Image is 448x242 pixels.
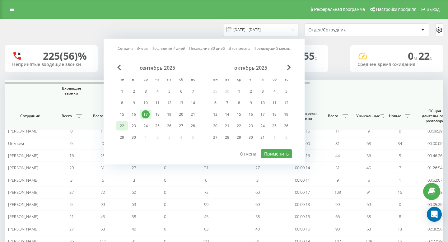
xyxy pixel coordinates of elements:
[246,75,255,85] abbr: четверг
[132,202,136,207] span: 69
[223,110,231,119] div: 14
[102,88,307,93] span: Исходящие звонки
[118,122,126,130] div: 22
[118,45,133,51] a: Сегодня
[116,121,128,131] div: пн 22 сент. 2025 г.
[163,87,175,96] div: пт 5 сент. 2025 г.
[8,128,38,134] span: [PERSON_NAME]
[366,226,371,232] span: 63
[314,7,365,12] span: Реферальная программа
[283,186,322,198] td: 00:00:17
[165,110,173,119] div: 19
[335,202,340,207] span: 99
[398,226,402,232] span: 13
[245,133,257,142] div: чт 30 окт. 2025 г.
[165,99,173,107] div: 12
[366,214,371,219] span: 58
[368,128,370,134] span: 9
[233,98,245,108] div: ср 8 окт. 2025 г.
[187,121,199,131] div: вс 28 сент. 2025 г.
[59,114,74,119] span: Всего
[270,75,279,85] abbr: суббота
[152,121,163,131] div: чт 25 сент. 2025 г.
[141,75,150,85] abbr: среда
[387,114,403,119] span: Новые
[163,110,175,119] div: пт 19 сент. 2025 г.
[398,141,402,146] span: 34
[268,110,280,119] div: сб 18 окт. 2025 г.
[270,122,278,130] div: 25
[282,122,290,130] div: 26
[268,87,280,96] div: сб 4 окт. 2025 г.
[142,87,150,95] div: 3
[189,87,197,95] div: 7
[282,75,291,85] abbr: воскресенье
[164,177,166,183] span: 0
[132,189,136,195] span: 60
[335,226,340,232] span: 90
[164,189,166,195] span: 0
[118,99,126,107] div: 8
[100,202,105,207] span: 99
[247,87,255,95] div: 2
[408,49,418,63] span: 0
[366,165,371,170] span: 45
[187,110,199,119] div: вс 21 сент. 2025 г.
[399,153,401,158] span: 5
[259,87,267,95] div: 3
[8,226,38,232] span: [PERSON_NAME]
[257,98,268,108] div: пт 10 окт. 2025 г.
[152,110,163,119] div: чт 18 сент. 2025 г.
[366,189,371,195] span: 91
[247,133,255,142] div: 30
[128,110,140,119] div: вт 16 сент. 2025 г.
[398,189,402,195] span: 16
[164,202,166,207] span: 0
[366,153,371,158] span: 36
[257,133,268,142] div: пт 31 окт. 2025 г.
[283,162,322,174] td: 00:00:14
[130,122,138,130] div: 23
[283,198,322,211] td: 00:00:13
[255,165,260,170] span: 27
[209,121,221,131] div: пн 20 окт. 2025 г.
[221,133,233,142] div: вт 28 окт. 2025 г.
[60,86,82,95] span: Входящие звонки
[153,87,161,95] div: 4
[259,110,267,119] div: 17
[427,207,442,222] div: Open Intercom Messenger
[116,110,128,119] div: пн 15 сент. 2025 г.
[335,128,340,134] span: 11
[130,110,138,119] div: 16
[153,75,162,85] abbr: четверг
[117,65,121,70] span: Previous Month
[165,87,173,95] div: 5
[43,50,87,62] div: 225 (56)%
[209,133,221,142] div: пн 27 окт. 2025 г.
[8,165,38,170] span: [PERSON_NAME]
[69,214,74,219] span: 21
[142,110,150,119] div: 17
[235,99,243,107] div: 8
[427,7,440,12] span: Выход
[399,214,401,219] span: 8
[164,226,166,232] span: 0
[418,49,432,63] span: 22
[287,65,291,70] span: Next Month
[130,99,138,107] div: 9
[100,153,105,158] span: 28
[163,98,175,108] div: пт 12 сент. 2025 г.
[132,165,136,170] span: 27
[175,110,187,119] div: сб 20 сент. 2025 г.
[8,153,38,158] span: [PERSON_NAME]
[258,75,267,85] abbr: пятница
[118,110,126,119] div: 15
[222,75,232,85] abbr: вторник
[128,98,140,108] div: вт 9 сент. 2025 г.
[116,133,128,142] div: пн 29 сент. 2025 г.
[233,133,245,142] div: ср 29 окт. 2025 г.
[366,202,371,207] span: 69
[235,133,243,142] div: 29
[205,177,207,183] span: 6
[10,114,50,119] span: Сотрудник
